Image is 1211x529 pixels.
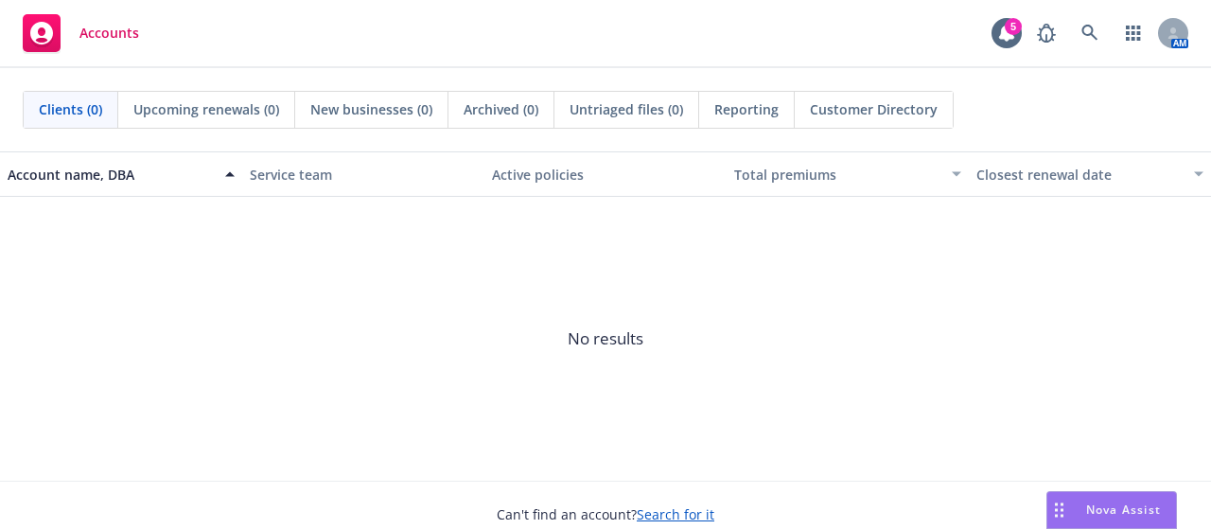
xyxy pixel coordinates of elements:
button: Total premiums [727,151,969,197]
a: Search for it [637,505,714,523]
span: Nova Assist [1086,502,1161,518]
a: Report a Bug [1027,14,1065,52]
span: Customer Directory [810,99,938,119]
button: Closest renewal date [969,151,1211,197]
span: Untriaged files (0) [570,99,683,119]
a: Switch app [1114,14,1152,52]
div: Active policies [492,165,719,185]
div: Account name, DBA [8,165,214,185]
div: Service team [250,165,477,185]
span: Upcoming renewals (0) [133,99,279,119]
span: Accounts [79,26,139,41]
div: Total premiums [734,165,940,185]
button: Service team [242,151,484,197]
div: Drag to move [1047,492,1071,528]
a: Accounts [15,7,147,60]
div: 5 [1005,18,1022,35]
span: Clients (0) [39,99,102,119]
span: Archived (0) [464,99,538,119]
a: Search [1071,14,1109,52]
span: Reporting [714,99,779,119]
button: Active policies [484,151,727,197]
button: Nova Assist [1046,491,1177,529]
div: Closest renewal date [976,165,1183,185]
span: Can't find an account? [497,504,714,524]
span: New businesses (0) [310,99,432,119]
